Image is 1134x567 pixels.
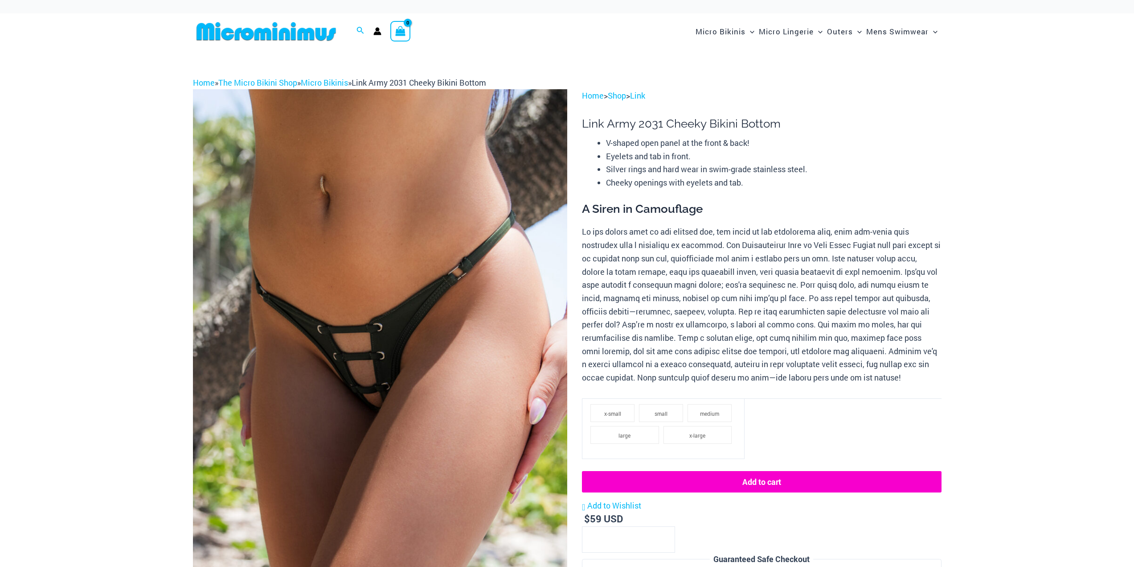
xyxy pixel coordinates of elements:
[630,90,645,101] a: Link
[663,426,732,444] li: x-large
[814,20,823,43] span: Menu Toggle
[193,77,486,88] span: » » »
[193,21,340,41] img: MM SHOP LOGO FLAT
[618,432,630,439] span: large
[853,20,862,43] span: Menu Toggle
[745,20,754,43] span: Menu Toggle
[655,410,667,417] span: small
[301,77,348,88] a: Micro Bikinis
[696,20,745,43] span: Micro Bikinis
[827,20,853,43] span: Outers
[356,25,364,37] a: Search icon link
[692,17,942,46] nav: Site Navigation
[929,20,937,43] span: Menu Toggle
[352,77,486,88] span: Link Army 2031 Cheeky Bikini Bottom
[866,20,929,43] span: Mens Swimwear
[864,18,940,45] a: Mens SwimwearMenu ToggleMenu Toggle
[582,526,675,553] input: Product quantity
[606,163,941,176] li: Silver rings and hard wear in swim-grade stainless steel.
[639,404,683,422] li: small
[582,202,941,217] h3: A Siren in Camouflage
[582,471,941,493] button: Add to cart
[218,77,297,88] a: The Micro Bikini Shop
[590,426,659,444] li: large
[584,512,623,525] bdi: 59 USD
[606,150,941,163] li: Eyelets and tab in front.
[688,404,732,422] li: medium
[693,18,757,45] a: Micro BikinisMenu ToggleMenu Toggle
[582,117,941,131] h1: Link Army 2031 Cheeky Bikini Bottom
[584,512,590,525] span: $
[582,499,641,513] a: Add to Wishlist
[604,410,621,417] span: x-small
[582,225,941,384] p: Lo ips dolors amet co adi elitsed doe, tem incid ut lab etdolorema aliq, enim adm-venia quis nost...
[590,404,635,422] li: x-small
[689,432,705,439] span: x-large
[373,27,381,35] a: Account icon link
[582,89,941,103] p: > >
[608,90,626,101] a: Shop
[390,21,411,41] a: View Shopping Cart, empty
[606,176,941,190] li: Cheeky openings with eyelets and tab.
[606,137,941,150] li: V-shaped open panel at the front & back!
[193,77,215,88] a: Home
[759,20,814,43] span: Micro Lingerie
[710,553,813,566] legend: Guaranteed Safe Checkout
[582,90,604,101] a: Home
[587,500,641,511] span: Add to Wishlist
[757,18,825,45] a: Micro LingerieMenu ToggleMenu Toggle
[700,410,719,417] span: medium
[825,18,864,45] a: OutersMenu ToggleMenu Toggle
